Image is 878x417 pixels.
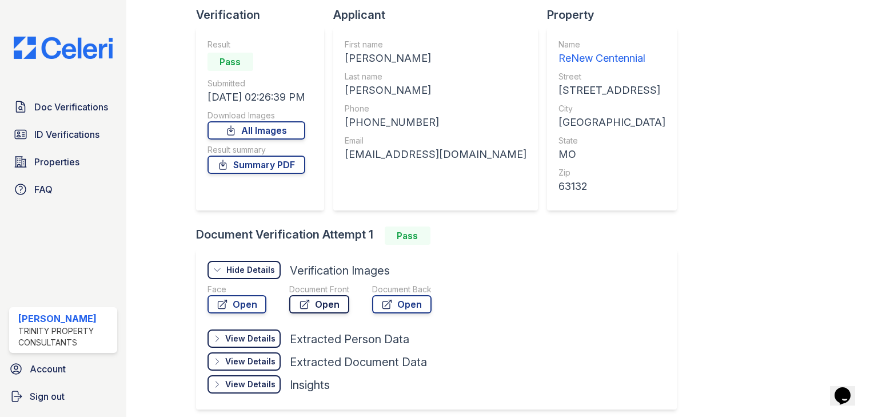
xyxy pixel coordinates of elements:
[333,7,547,23] div: Applicant
[345,50,526,66] div: [PERSON_NAME]
[207,121,305,140] a: All Images
[225,356,276,367] div: View Details
[290,377,330,393] div: Insights
[558,71,665,82] div: Street
[207,78,305,89] div: Submitted
[18,325,113,348] div: Trinity Property Consultants
[290,263,390,279] div: Verification Images
[9,96,117,118] a: Doc Verifications
[345,82,526,98] div: [PERSON_NAME]
[207,284,266,295] div: Face
[226,264,275,276] div: Hide Details
[207,156,305,174] a: Summary PDF
[5,358,122,380] a: Account
[345,71,526,82] div: Last name
[289,295,349,313] a: Open
[207,89,305,105] div: [DATE] 02:26:39 PM
[207,295,266,313] a: Open
[558,146,665,162] div: MO
[830,371,867,406] iframe: chat widget
[289,284,349,295] div: Document Front
[345,39,526,50] div: First name
[345,146,526,162] div: [EMAIL_ADDRESS][DOMAIN_NAME]
[34,128,99,141] span: ID Verifications
[547,7,686,23] div: Property
[5,37,122,59] img: CE_Logo_Blue-a8612792a0a2168367f1c8372b55b34899dd931a85d93a1a3d3e32e68fde9ad4.png
[558,178,665,194] div: 63132
[225,333,276,344] div: View Details
[558,82,665,98] div: [STREET_ADDRESS]
[558,39,665,66] a: Name ReNew Centennial
[372,284,432,295] div: Document Back
[558,103,665,114] div: City
[290,331,409,347] div: Extracted Person Data
[372,295,432,313] a: Open
[385,227,430,245] div: Pass
[207,39,305,50] div: Result
[558,114,665,130] div: [GEOGRAPHIC_DATA]
[30,362,66,376] span: Account
[558,39,665,50] div: Name
[207,144,305,156] div: Result summary
[34,155,79,169] span: Properties
[345,114,526,130] div: [PHONE_NUMBER]
[558,167,665,178] div: Zip
[290,354,427,370] div: Extracted Document Data
[558,135,665,146] div: State
[9,150,117,173] a: Properties
[9,178,117,201] a: FAQ
[30,390,65,403] span: Sign out
[345,135,526,146] div: Email
[207,53,253,71] div: Pass
[5,385,122,408] a: Sign out
[345,103,526,114] div: Phone
[196,7,333,23] div: Verification
[225,379,276,390] div: View Details
[9,123,117,146] a: ID Verifications
[196,227,686,245] div: Document Verification Attempt 1
[34,182,53,196] span: FAQ
[558,50,665,66] div: ReNew Centennial
[34,100,108,114] span: Doc Verifications
[18,312,113,325] div: [PERSON_NAME]
[207,110,305,121] div: Download Images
